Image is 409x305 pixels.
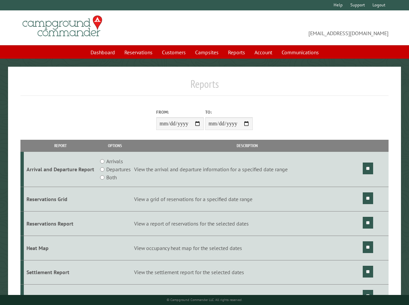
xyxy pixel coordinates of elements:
[133,236,362,260] td: View occupancy heat map for the selected dates
[205,109,253,115] label: To:
[156,109,204,115] label: From:
[278,46,323,59] a: Communications
[133,260,362,285] td: View the settlement report for the selected dates
[106,173,117,181] label: Both
[120,46,157,59] a: Reservations
[250,46,276,59] a: Account
[191,46,223,59] a: Campsites
[24,187,97,211] td: Reservations Grid
[133,211,362,236] td: View a report of reservations for the selected dates
[106,165,131,173] label: Departures
[24,236,97,260] td: Heat Map
[158,46,190,59] a: Customers
[24,211,97,236] td: Reservations Report
[24,140,97,151] th: Report
[167,298,242,302] small: © Campground Commander LLC. All rights reserved.
[204,18,389,37] span: [EMAIL_ADDRESS][DOMAIN_NAME]
[97,140,133,151] th: Options
[133,187,362,211] td: View a grid of reservations for a specified date range
[106,157,123,165] label: Arrivals
[133,152,362,187] td: View the arrival and departure information for a specified date range
[133,140,362,151] th: Description
[20,13,104,39] img: Campground Commander
[24,152,97,187] td: Arrival and Departure Report
[224,46,249,59] a: Reports
[24,260,97,285] td: Settlement Report
[20,77,389,96] h1: Reports
[86,46,119,59] a: Dashboard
